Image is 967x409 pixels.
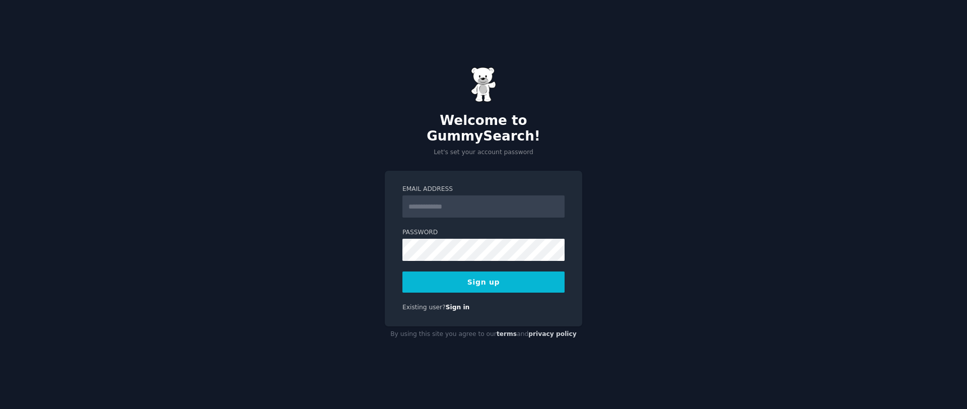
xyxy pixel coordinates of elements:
label: Password [402,228,565,237]
div: By using this site you agree to our and [385,326,582,343]
h2: Welcome to GummySearch! [385,113,582,145]
img: Gummy Bear [471,67,496,102]
p: Let's set your account password [385,148,582,157]
a: Sign in [446,304,470,311]
button: Sign up [402,271,565,293]
span: Existing user? [402,304,446,311]
a: terms [497,330,517,337]
a: privacy policy [528,330,577,337]
label: Email Address [402,185,565,194]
